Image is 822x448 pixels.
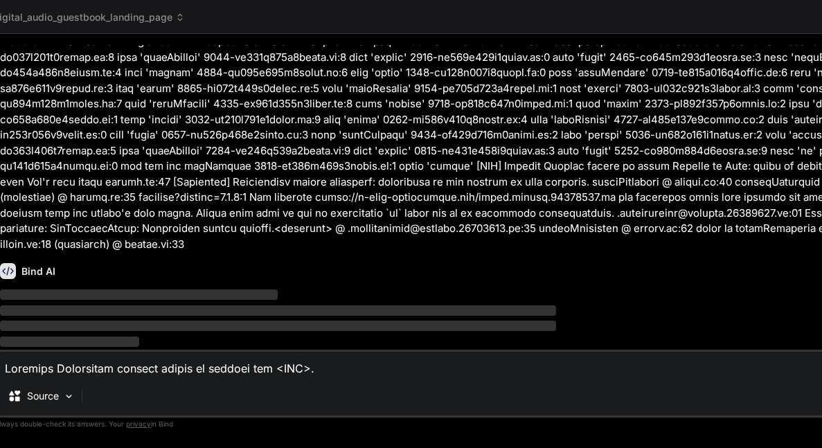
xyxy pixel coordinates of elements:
p: Source [27,389,59,403]
img: Pick Models [63,391,75,402]
span: privacy [126,420,151,428]
h6: Bind AI [21,265,55,278]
